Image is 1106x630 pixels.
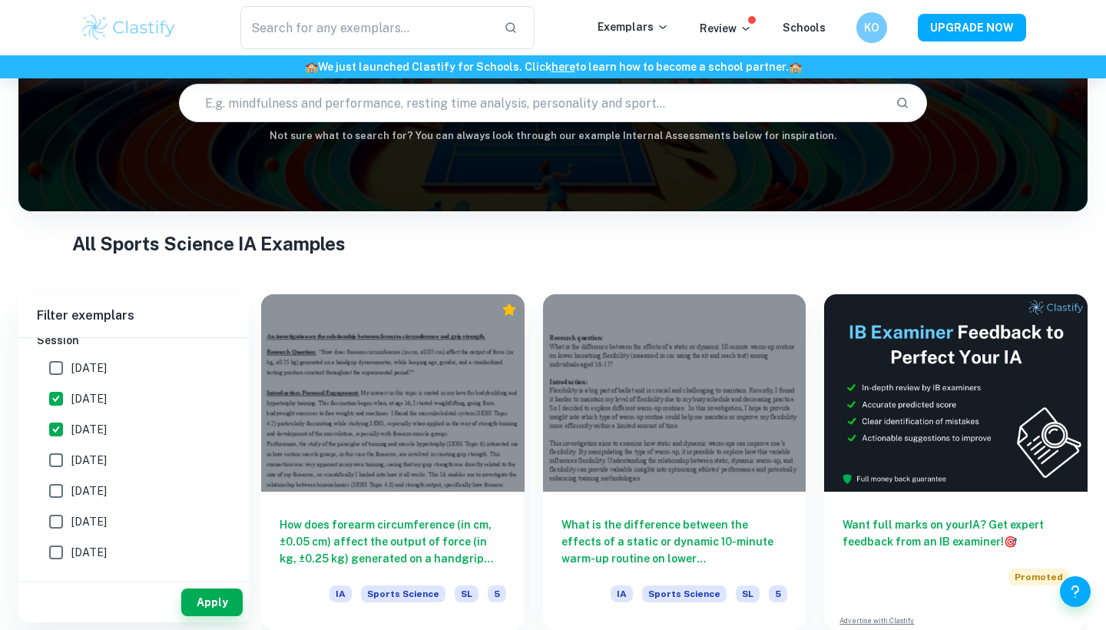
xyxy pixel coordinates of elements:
[783,22,826,34] a: Schools
[18,294,249,337] h6: Filter exemplars
[863,19,881,36] h6: KO
[240,6,492,49] input: Search for any exemplars...
[1004,535,1017,548] span: 🎯
[642,585,727,602] span: Sports Science
[72,230,1035,257] h1: All Sports Science IA Examples
[329,585,352,602] span: IA
[3,58,1103,75] h6: We just launched Clastify for Schools. Click to learn how to become a school partner.
[543,294,806,630] a: What is the difference between the effects of a static or dynamic 10-minute warm-up routine on lo...
[71,544,107,561] span: [DATE]
[488,585,506,602] span: 5
[551,61,575,73] a: here
[769,585,787,602] span: 5
[71,482,107,499] span: [DATE]
[305,61,318,73] span: 🏫
[598,18,669,35] p: Exemplars
[361,585,445,602] span: Sports Science
[856,12,887,43] button: KO
[71,513,107,530] span: [DATE]
[1060,576,1091,607] button: Help and Feedback
[502,302,517,317] div: Premium
[37,332,230,349] h6: Session
[918,14,1026,41] button: UPGRADE NOW
[280,516,506,567] h6: How does forearm circumference (in cm, ±0.05 cm) affect the output of force (in kg, ±0.25 kg) gen...
[611,585,633,602] span: IA
[789,61,802,73] span: 🏫
[71,390,107,407] span: [DATE]
[18,128,1088,144] h6: Not sure what to search for? You can always look through our example Internal Assessments below f...
[71,452,107,469] span: [DATE]
[180,81,883,124] input: E.g. mindfulness and performance, resting time analysis, personality and sport...
[889,90,916,116] button: Search
[181,589,243,616] button: Apply
[455,585,478,602] span: SL
[843,516,1069,550] h6: Want full marks on your IA ? Get expert feedback from an IB examiner!
[261,294,525,630] a: How does forearm circumference (in cm, ±0.05 cm) affect the output of force (in kg, ±0.25 kg) gen...
[80,12,177,43] img: Clastify logo
[561,516,788,567] h6: What is the difference between the effects of a static or dynamic 10-minute warm-up routine on lo...
[824,294,1088,630] a: Want full marks on yourIA? Get expert feedback from an IB examiner!PromotedAdvertise with Clastify
[736,585,760,602] span: SL
[1008,569,1069,585] span: Promoted
[71,421,107,438] span: [DATE]
[71,575,107,592] span: [DATE]
[71,360,107,376] span: [DATE]
[700,20,752,37] p: Review
[824,294,1088,492] img: Thumbnail
[839,615,914,626] a: Advertise with Clastify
